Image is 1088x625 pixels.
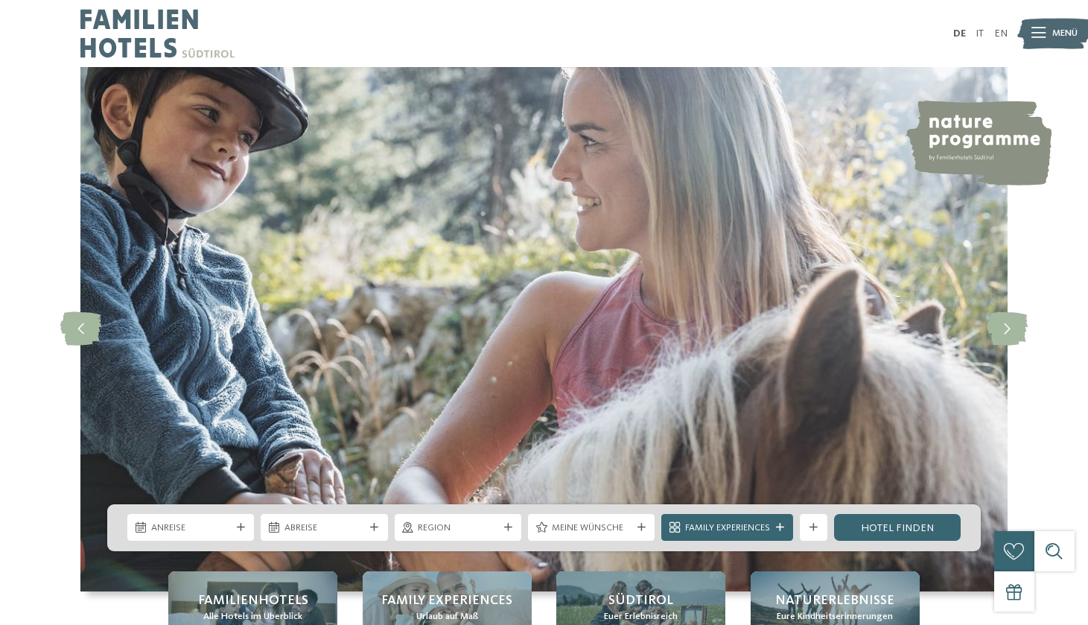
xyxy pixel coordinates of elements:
a: Hotel finden [834,514,961,541]
span: Naturerlebnisse [775,591,894,610]
span: Family Experiences [381,591,512,610]
span: Abreise [284,521,364,535]
span: Euer Erlebnisreich [604,610,678,624]
span: Anreise [151,521,231,535]
a: IT [976,28,984,39]
span: Familienhotels [198,591,308,610]
span: Urlaub auf Maß [416,610,478,624]
span: Meine Wünsche [552,521,632,535]
span: Alle Hotels im Überblick [203,610,302,624]
a: EN [994,28,1008,39]
span: Region [418,521,497,535]
span: Menü [1052,27,1078,40]
img: Familienhotels Südtirol: The happy family places [80,67,1008,591]
span: Eure Kindheitserinnerungen [777,610,893,624]
span: Südtirol [608,591,673,610]
a: DE [953,28,966,39]
span: Family Experiences [685,521,770,535]
img: nature programme by Familienhotels Südtirol [904,101,1052,185]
